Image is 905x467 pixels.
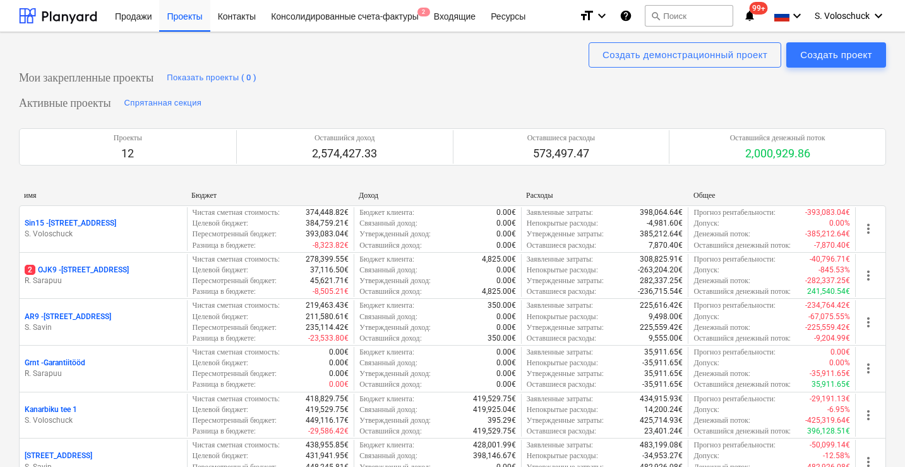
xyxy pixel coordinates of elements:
p: Целевой бюджет : [193,404,249,415]
span: 2 [25,265,35,275]
p: -35,911.65€ [810,368,850,379]
p: Чистая сметная стоимость : [193,347,280,358]
p: 4,825.00€ [482,286,516,297]
p: Чистая сметная стоимость : [193,440,280,451]
p: Оставшийся доход : [359,286,421,297]
p: 418,829.75€ [306,394,349,404]
span: more_vert [861,408,876,423]
p: Утвержденные затраты : [527,229,604,240]
p: Grnt - Garantiitööd [25,358,85,368]
p: Мои закрепленные проекты [19,70,153,85]
i: keyboard_arrow_down [594,8,609,23]
p: Бюджет клиента : [359,440,414,451]
p: -845.53% [818,265,850,276]
p: Прогноз рентабельности : [693,347,776,358]
p: Утвержденный доход : [359,368,431,379]
p: Целевой бюджет : [193,265,249,276]
p: 282,337.25€ [640,276,683,286]
p: Оставшиеся расходы : [527,379,596,390]
p: 398,064.64€ [640,207,683,218]
i: keyboard_arrow_down [789,8,805,23]
p: 9,555.00€ [649,333,683,344]
p: Допуск : [693,218,719,229]
p: Оставшийся денежный поток : [693,426,791,437]
p: Оставшиеся расходы : [527,286,596,297]
span: 99+ [750,2,768,15]
p: Допуск : [693,312,719,322]
i: format_size [579,8,594,23]
p: 12 [114,146,142,161]
p: Целевой бюджет : [193,312,249,322]
p: Утвержденные затраты : [527,368,604,379]
button: Показать проекты ( 0 ) [164,68,260,88]
p: -282,337.25€ [805,276,850,286]
p: Проекты [114,133,142,143]
p: Оставшийся денежный поток : [693,333,791,344]
p: -40,796.71€ [810,254,850,265]
p: 0.00€ [830,347,850,358]
p: 0.00€ [496,207,516,218]
p: 449,116.17€ [306,415,349,426]
div: Доход [359,191,516,200]
p: Оставшийся доход : [359,426,421,437]
p: Утвержденный доход : [359,276,431,286]
p: 395.29€ [488,415,516,426]
p: Денежный поток : [693,322,750,333]
p: Чистая сметная стоимость : [193,300,280,311]
p: -12.58% [823,451,850,461]
p: 419,529.75€ [473,394,516,404]
p: Оставшийся доход : [359,240,421,251]
span: more_vert [861,268,876,283]
p: 7,870.40€ [649,240,683,251]
p: Утвержденный доход : [359,322,431,333]
p: 35,911.65€ [644,347,683,358]
i: База знаний [620,8,632,23]
div: Grnt -GarantiitöödR. Sarapuu [25,358,182,379]
p: 393,083.04€ [306,229,349,240]
p: 385,212.64€ [640,229,683,240]
p: -29,191.13€ [810,394,850,404]
p: Денежный поток : [693,368,750,379]
p: 308,825.91€ [640,254,683,265]
p: 4,825.00€ [482,254,516,265]
p: 235,114.42€ [306,322,349,333]
p: R. Sarapuu [25,276,182,286]
p: -225,559.42€ [805,322,850,333]
button: Создать проект [786,42,886,68]
p: -4,981.60€ [647,218,683,229]
p: 0.00€ [496,229,516,240]
p: 35,911.65€ [812,379,850,390]
p: Допуск : [693,451,719,461]
p: Допуск : [693,404,719,415]
p: Пересмотренный бюджет : [193,322,277,333]
div: 2OJK9 -[STREET_ADDRESS]R. Sarapuu [25,265,182,286]
div: Расходы [526,191,683,200]
p: Заявленные затраты : [527,394,593,404]
p: Чистая сметная стоимость : [193,254,280,265]
p: -50,099.14€ [810,440,850,451]
button: Создать демонстрационный проект [589,42,781,68]
p: Денежный поток : [693,276,750,286]
p: Оставшийся доход : [359,379,421,390]
div: Показать проекты ( 0 ) [167,71,256,85]
p: -8,323.82€ [313,240,349,251]
p: Оставшийся денежный поток : [693,286,791,297]
p: Оставшийся доход : [359,333,421,344]
p: Непокрытые расходы : [527,218,598,229]
p: AR9 - [STREET_ADDRESS] [25,312,111,322]
div: Создать демонстрационный проект [602,47,767,63]
p: Связанный доход : [359,358,417,368]
p: 0.00€ [496,312,516,322]
div: Бюджет [191,191,349,200]
p: Активные проекты [19,95,111,111]
p: 374,448.82€ [306,207,349,218]
p: Kanarbiku tee 1 [25,404,77,415]
p: -6.95% [827,404,850,415]
p: Заявленные затраты : [527,347,593,358]
p: -385,212.64€ [805,229,850,240]
p: Чистая сметная стоимость : [193,207,280,218]
div: Общее [693,191,851,200]
p: 350.00€ [488,333,516,344]
p: 425,714.93€ [640,415,683,426]
p: 14,200.24€ [644,404,683,415]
